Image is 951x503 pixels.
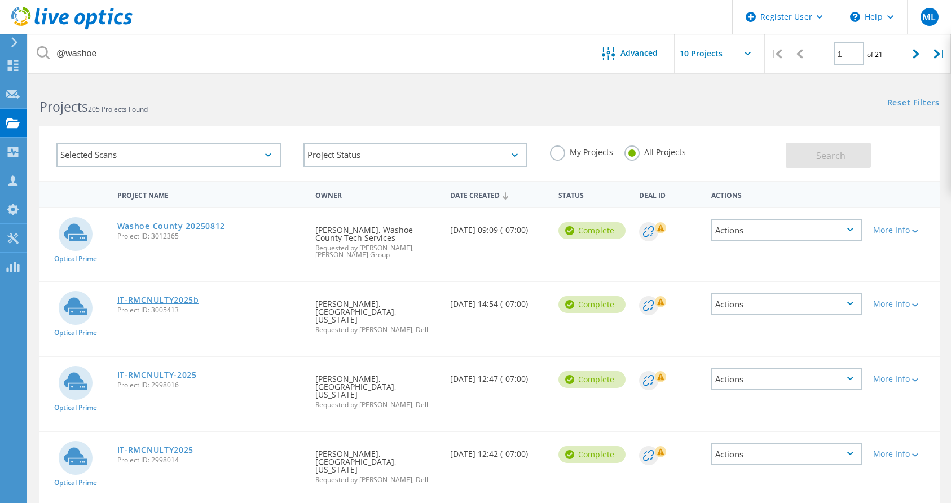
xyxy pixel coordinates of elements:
div: Actions [711,443,862,465]
b: Projects [39,98,88,116]
a: IT-RMCNULTY2025b [117,296,199,304]
div: Complete [558,371,626,388]
div: Complete [558,222,626,239]
div: [PERSON_NAME], [GEOGRAPHIC_DATA], [US_STATE] [310,282,444,345]
div: Deal Id [633,184,706,205]
span: Advanced [620,49,658,57]
div: [DATE] 12:47 (-07:00) [444,357,553,394]
div: Complete [558,296,626,313]
div: [DATE] 12:42 (-07:00) [444,432,553,469]
span: Search [816,149,846,162]
div: More Info [873,375,934,383]
label: My Projects [550,145,613,156]
span: Project ID: 2998016 [117,382,304,389]
span: 205 Projects Found [88,104,148,114]
div: Actions [711,219,862,241]
div: More Info [873,450,934,458]
div: [PERSON_NAME], [GEOGRAPHIC_DATA], [US_STATE] [310,432,444,495]
a: IT-RMCNULTY2025 [117,446,194,454]
div: Project Name [112,184,310,205]
a: Washoe County 20250812 [117,222,225,230]
span: Project ID: 3005413 [117,307,304,314]
label: All Projects [624,145,686,156]
span: of 21 [867,50,883,59]
a: Reset Filters [887,99,940,108]
button: Search [786,143,871,168]
div: Selected Scans [56,143,281,167]
input: Search projects by name, owner, ID, company, etc [28,34,585,73]
div: Project Status [303,143,528,167]
span: Requested by [PERSON_NAME], Dell [315,476,439,483]
span: ML [922,12,936,21]
span: Optical Prime [54,329,97,336]
div: Actions [706,184,868,205]
div: [PERSON_NAME], [GEOGRAPHIC_DATA], [US_STATE] [310,357,444,420]
span: Project ID: 3012365 [117,233,304,240]
div: [DATE] 14:54 (-07:00) [444,282,553,319]
span: Requested by [PERSON_NAME], Dell [315,401,439,408]
a: Live Optics Dashboard [11,24,133,32]
span: Optical Prime [54,479,97,486]
div: Complete [558,446,626,463]
div: Actions [711,368,862,390]
svg: \n [850,12,860,22]
div: Status [553,184,634,205]
div: Owner [310,184,444,205]
div: More Info [873,226,934,234]
div: More Info [873,300,934,308]
div: Date Created [444,184,553,205]
div: | [765,34,788,74]
span: Project ID: 2998014 [117,457,304,464]
span: Requested by [PERSON_NAME], [PERSON_NAME] Group [315,245,439,258]
span: Optical Prime [54,255,97,262]
div: [PERSON_NAME], Washoe County Tech Services [310,208,444,270]
div: Actions [711,293,862,315]
span: Requested by [PERSON_NAME], Dell [315,326,439,333]
div: [DATE] 09:09 (-07:00) [444,208,553,245]
span: Optical Prime [54,404,97,411]
div: | [928,34,951,74]
a: IT-RMCNULTY-2025 [117,371,197,379]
